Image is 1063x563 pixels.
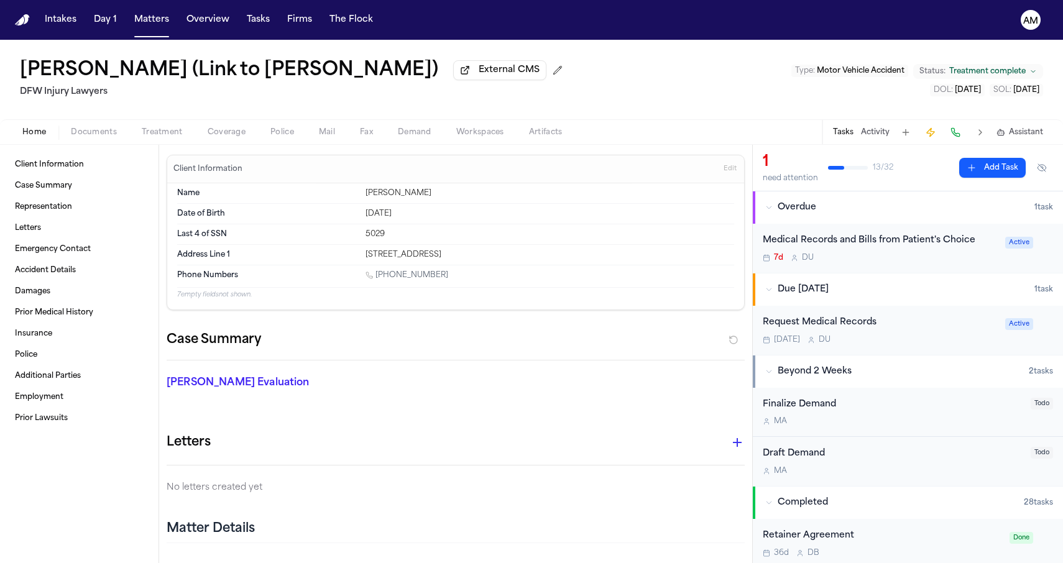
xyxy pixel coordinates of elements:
div: Finalize Demand [763,398,1023,412]
button: Assistant [996,127,1043,137]
p: [PERSON_NAME] Evaluation [167,375,349,390]
h1: Letters [167,433,211,452]
div: [DATE] [366,209,734,219]
span: Motor Vehicle Accident [817,67,904,75]
a: Tasks [242,9,275,31]
div: Open task: Draft Demand [753,437,1063,486]
span: 7d [774,253,783,263]
span: [DATE] [774,335,800,345]
a: Damages [10,281,149,301]
a: Prior Medical History [10,303,149,323]
button: Firms [282,9,317,31]
span: 1 task [1034,203,1053,213]
span: [DATE] [1013,86,1039,94]
span: 1 task [1034,285,1053,295]
div: 5029 [366,229,734,239]
span: Active [1005,237,1033,249]
span: Fax [360,127,373,137]
span: Completed [778,497,828,509]
dt: Last 4 of SSN [177,229,358,239]
span: Assistant [1009,127,1043,137]
a: Home [15,14,30,26]
span: Treatment complete [949,66,1026,76]
a: Accident Details [10,260,149,280]
a: Emergency Contact [10,239,149,259]
button: Completed28tasks [753,487,1063,519]
button: External CMS [453,60,546,80]
button: Overview [182,9,234,31]
dt: Name [177,188,358,198]
h2: DFW Injury Lawyers [20,85,568,99]
span: Documents [71,127,117,137]
a: Matters [129,9,174,31]
span: M A [774,466,787,476]
button: Due [DATE]1task [753,273,1063,306]
button: The Flock [324,9,378,31]
div: Request Medical Records [763,316,998,330]
span: [DATE] [955,86,981,94]
div: [PERSON_NAME] [366,188,734,198]
span: Representation [15,202,72,212]
span: Insurance [15,329,52,339]
div: Open task: Finalize Demand [753,388,1063,437]
span: Treatment [142,127,183,137]
button: Tasks [833,127,854,137]
span: Employment [15,392,63,402]
div: Draft Demand [763,447,1023,461]
a: Prior Lawsuits [10,408,149,428]
span: M A [774,416,787,426]
button: Edit DOL: 2025-06-13 [930,84,985,96]
text: AM [1023,17,1038,25]
span: Coverage [208,127,246,137]
span: Additional Parties [15,371,81,381]
span: Mail [319,127,335,137]
div: 1 [763,152,818,172]
span: 28 task s [1024,498,1053,508]
a: Insurance [10,324,149,344]
span: Letters [15,223,41,233]
span: Todo [1031,447,1053,459]
div: [STREET_ADDRESS] [366,250,734,260]
span: Overdue [778,201,816,214]
button: Add Task [959,158,1026,178]
button: Overdue1task [753,191,1063,224]
span: D U [819,335,831,345]
button: Edit SOL: 2027-06-13 [990,84,1043,96]
div: Open task: Medical Records and Bills from Patient's Choice [753,224,1063,273]
span: Artifacts [529,127,563,137]
button: Edit Type: Motor Vehicle Accident [791,65,908,77]
div: need attention [763,173,818,183]
button: Beyond 2 Weeks2tasks [753,355,1063,388]
span: Due [DATE] [778,283,829,296]
dt: Address Line 1 [177,250,358,260]
button: Hide completed tasks (⌘⇧H) [1031,158,1053,178]
span: Prior Lawsuits [15,413,68,423]
span: Police [270,127,294,137]
span: Prior Medical History [15,308,93,318]
span: Emergency Contact [15,244,91,254]
button: Edit matter name [20,60,438,82]
span: Beyond 2 Weeks [778,365,852,378]
button: Day 1 [89,9,122,31]
a: Employment [10,387,149,407]
span: Damages [15,286,50,296]
a: Call 1 (972) 803-2845 [366,270,448,280]
a: Letters [10,218,149,238]
button: Add Task [897,124,914,141]
span: Active [1005,318,1033,330]
img: Finch Logo [15,14,30,26]
span: Client Information [15,160,84,170]
div: Retainer Agreement [763,529,1002,543]
span: Todo [1031,398,1053,410]
span: 13 / 32 [873,163,893,173]
button: Change status from Treatment complete [913,64,1043,79]
span: 36d [774,548,789,558]
button: Intakes [40,9,81,31]
button: Edit [720,159,740,179]
a: Police [10,345,149,365]
span: Edit [724,165,737,173]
